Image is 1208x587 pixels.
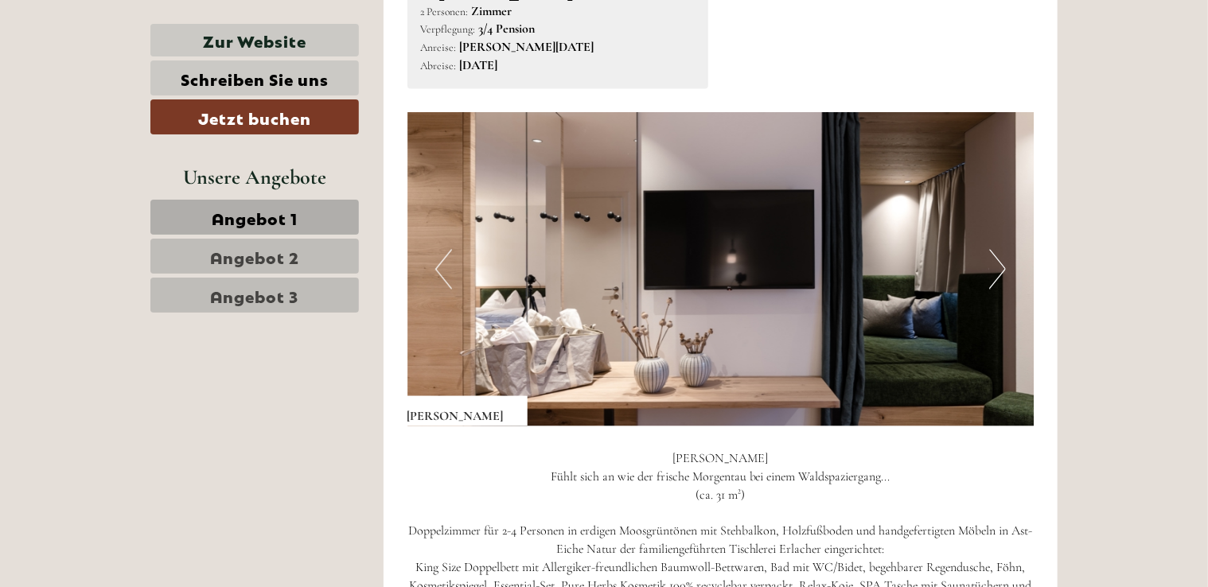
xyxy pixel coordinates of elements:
small: Verpflegung: [421,22,476,36]
div: Unsere Angebote [150,162,359,192]
button: Senden [516,412,627,447]
div: Guten Tag, wie können wir Ihnen helfen? [12,43,234,91]
div: [DATE] [285,12,342,39]
small: 22:45 [24,77,226,88]
span: Angebot 1 [212,206,298,228]
div: [GEOGRAPHIC_DATA] [24,46,226,59]
a: Schreiben Sie uns [150,60,359,95]
b: Zimmer [472,3,512,19]
small: Abreise: [421,59,457,72]
b: [DATE] [460,57,498,73]
b: 3/4 Pension [479,21,536,37]
img: image [407,112,1035,426]
b: [PERSON_NAME][DATE] [460,39,594,55]
span: Angebot 2 [210,245,299,267]
button: Next [989,249,1006,289]
div: [PERSON_NAME] [407,395,528,426]
small: 2 Personen: [421,5,469,18]
a: Jetzt buchen [150,99,359,134]
small: Anreise: [421,41,457,54]
span: Angebot 3 [211,284,299,306]
a: Zur Website [150,24,359,56]
button: Previous [435,249,452,289]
